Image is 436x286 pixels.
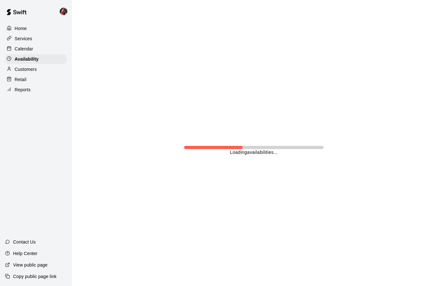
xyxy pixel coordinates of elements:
[58,5,72,18] div: Kyle Bunn
[15,35,32,42] p: Services
[15,66,37,72] p: Customers
[5,44,67,54] a: Calendar
[5,24,67,33] a: Home
[5,54,67,64] a: Availability
[15,25,27,32] p: Home
[15,76,26,83] p: Retail
[230,149,278,156] p: Loading availabilities ...
[5,34,67,43] a: Services
[13,273,56,280] p: Copy public page link
[15,87,31,93] p: Reports
[5,64,67,74] a: Customers
[13,262,48,268] p: View public page
[13,239,36,245] p: Contact Us
[60,8,67,15] img: Kyle Bunn
[15,46,33,52] p: Calendar
[13,250,37,257] p: Help Center
[5,85,67,94] a: Reports
[5,75,67,84] a: Retail
[15,56,39,62] p: Availability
